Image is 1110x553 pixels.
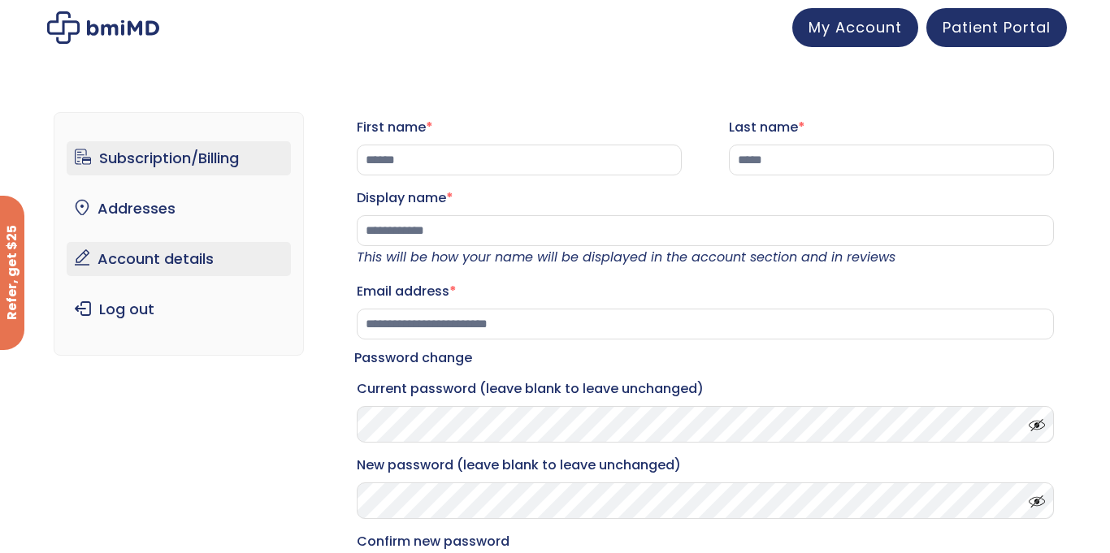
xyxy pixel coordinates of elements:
[357,185,1054,211] label: Display name
[943,17,1051,37] span: Patient Portal
[926,8,1067,47] a: Patient Portal
[67,141,292,175] a: Subscription/Billing
[357,376,1054,402] label: Current password (leave blank to leave unchanged)
[729,114,1054,140] label: Last name
[357,114,682,140] label: First name
[357,279,1054,305] label: Email address
[357,248,895,266] em: This will be how your name will be displayed in the account section and in reviews
[792,8,918,47] a: My Account
[67,292,292,326] a: Log out
[47,11,159,44] img: My account
[809,17,902,37] span: My Account
[54,112,305,356] nav: Account pages
[354,347,472,369] legend: Password change
[67,242,292,276] a: Account details
[67,192,292,226] a: Addresses
[357,452,1054,478] label: New password (leave blank to leave unchanged)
